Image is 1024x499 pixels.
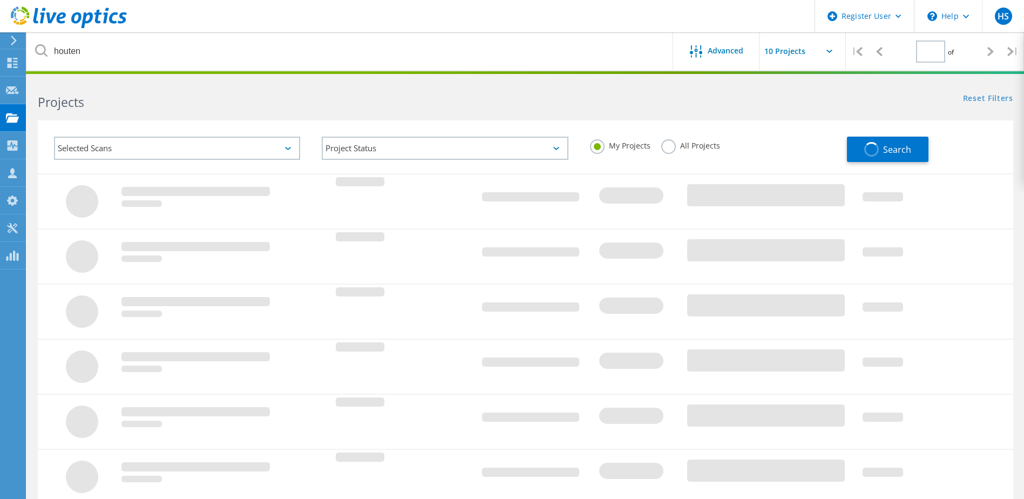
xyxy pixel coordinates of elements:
[322,137,568,160] div: Project Status
[847,137,928,162] button: Search
[661,139,720,150] label: All Projects
[11,23,127,30] a: Live Optics Dashboard
[998,12,1009,21] span: HS
[27,32,674,70] input: Search projects by name, owner, ID, company, etc
[590,139,650,150] label: My Projects
[963,95,1013,104] a: Reset Filters
[927,11,937,21] svg: \n
[1002,32,1024,71] div: |
[54,137,300,160] div: Selected Scans
[38,93,84,111] b: Projects
[708,47,743,55] span: Advanced
[883,144,911,156] span: Search
[948,48,954,57] span: of
[846,32,868,71] div: |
